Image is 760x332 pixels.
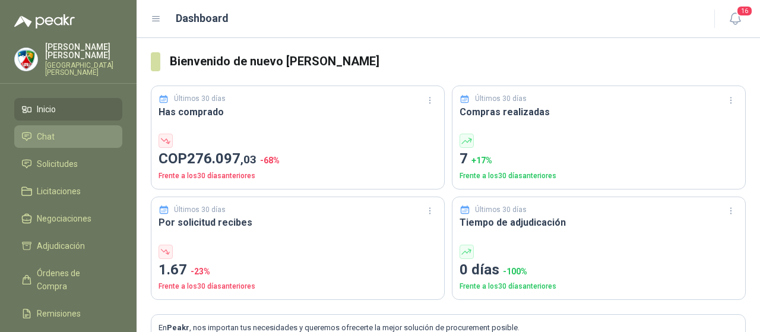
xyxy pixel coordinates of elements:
span: -100 % [503,267,527,276]
span: Licitaciones [37,185,81,198]
span: Solicitudes [37,157,78,170]
img: Company Logo [15,48,37,71]
h3: Compras realizadas [460,105,738,119]
a: Licitaciones [14,180,122,203]
span: Órdenes de Compra [37,267,111,293]
a: Adjudicación [14,235,122,257]
p: Últimos 30 días [475,93,527,105]
p: Frente a los 30 días anteriores [460,170,738,182]
p: 7 [460,148,738,170]
p: 1.67 [159,259,437,282]
p: Últimos 30 días [475,204,527,216]
span: + 17 % [471,156,492,165]
h3: Tiempo de adjudicación [460,215,738,230]
span: Chat [37,130,55,143]
span: -68 % [260,156,280,165]
a: Chat [14,125,122,148]
p: Últimos 30 días [174,93,226,105]
span: ,03 [240,153,256,166]
b: Peakr [167,323,189,332]
a: Órdenes de Compra [14,262,122,298]
span: Negociaciones [37,212,91,225]
p: Frente a los 30 días anteriores [159,170,437,182]
h3: Por solicitud recibes [159,215,437,230]
a: Remisiones [14,302,122,325]
p: [GEOGRAPHIC_DATA][PERSON_NAME] [45,62,122,76]
button: 16 [724,8,746,30]
span: -23 % [191,267,210,276]
a: Solicitudes [14,153,122,175]
p: 0 días [460,259,738,282]
p: COP [159,148,437,170]
span: Remisiones [37,307,81,320]
span: Inicio [37,103,56,116]
h1: Dashboard [176,10,229,27]
a: Inicio [14,98,122,121]
h3: Bienvenido de nuevo [PERSON_NAME] [170,52,746,71]
p: [PERSON_NAME] [PERSON_NAME] [45,43,122,59]
span: 276.097 [187,150,256,167]
p: Últimos 30 días [174,204,226,216]
p: Frente a los 30 días anteriores [159,281,437,292]
span: 16 [736,5,753,17]
p: Frente a los 30 días anteriores [460,281,738,292]
img: Logo peakr [14,14,75,29]
h3: Has comprado [159,105,437,119]
span: Adjudicación [37,239,85,252]
a: Negociaciones [14,207,122,230]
